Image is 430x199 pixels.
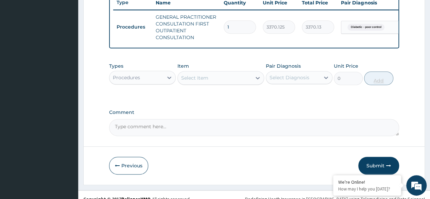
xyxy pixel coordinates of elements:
[338,179,396,185] div: We're Online!
[347,24,384,31] span: Diabetic - poor control
[109,63,123,69] label: Types
[111,3,128,20] div: Minimize live chat window
[358,157,399,175] button: Submit
[113,74,140,81] div: Procedures
[113,21,152,33] td: Procedures
[13,34,28,51] img: d_794563401_company_1708531726252_794563401
[266,63,301,69] label: Pair Diagnosis
[3,129,130,153] textarea: Type your message and hit 'Enter'
[109,157,148,175] button: Previous
[334,63,358,69] label: Unit Price
[35,38,114,47] div: Chat with us now
[270,74,309,81] div: Select Diagnosis
[109,110,399,115] label: Comment
[364,71,393,85] button: Add
[39,57,94,126] span: We're online!
[338,186,396,192] p: How may I help you today?
[152,10,220,44] td: GENERAL PRACTITIONER CONSULTATION FIRST OUTPATIENT CONSULTATION
[177,63,189,69] label: Item
[181,74,208,81] div: Select Item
